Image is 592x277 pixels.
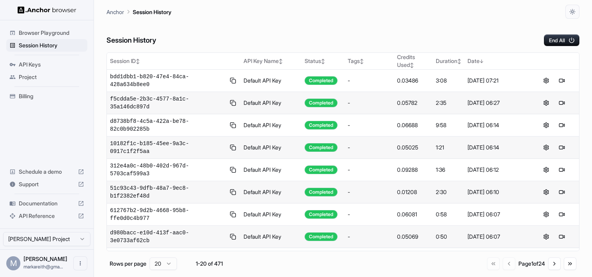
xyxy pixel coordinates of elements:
[19,180,75,188] span: Support
[110,260,146,268] p: Rows per page
[360,58,364,64] span: ↕
[467,233,526,241] div: [DATE] 06:07
[6,197,87,210] div: Documentation
[436,188,461,196] div: 2:30
[110,229,225,245] span: d980bacc-e10d-413f-aac0-3e0733af62cb
[110,140,225,155] span: 10182f1c-b185-45ee-9a3c-0917c1f2f5aa
[240,159,301,181] td: Default API Key
[19,41,84,49] span: Session History
[305,210,338,219] div: Completed
[518,260,545,268] div: Page 1 of 24
[305,188,338,196] div: Completed
[19,92,84,100] span: Billing
[397,77,430,85] div: 0.03486
[436,233,461,241] div: 0:50
[410,62,414,68] span: ↕
[348,166,391,174] div: -
[436,99,461,107] div: 2:35
[6,27,87,39] div: Browser Playground
[18,6,76,14] img: Anchor Logo
[436,144,461,151] div: 1:21
[19,212,75,220] span: API Reference
[110,95,225,111] span: f5cdda5e-2b3c-4577-8a1c-35a146dc897d
[348,188,391,196] div: -
[23,255,67,262] span: Mark Reith
[467,144,526,151] div: [DATE] 06:14
[397,121,430,129] div: 0.06688
[397,99,430,107] div: 0.05782
[110,207,225,222] span: 612767b2-9d2b-4668-95b8-ffe0d0c4b977
[397,53,430,69] div: Credits Used
[348,210,391,218] div: -
[348,57,391,65] div: Tags
[467,188,526,196] div: [DATE] 06:10
[348,99,391,107] div: -
[133,8,171,16] p: Session History
[279,58,283,64] span: ↕
[544,34,579,46] button: End All
[240,226,301,248] td: Default API Key
[348,233,391,241] div: -
[110,73,225,88] span: bdd1dbb1-b820-47e4-84ca-428a634b8ee0
[6,256,20,270] div: M
[23,264,63,270] span: markareith@gmail.com
[106,8,124,16] p: Anchor
[110,184,225,200] span: 51c93c43-9dfb-48a7-9ec8-b1f2382ef48d
[106,35,156,46] h6: Session History
[6,58,87,71] div: API Keys
[240,70,301,92] td: Default API Key
[467,121,526,129] div: [DATE] 06:14
[397,233,430,241] div: 0.05069
[305,57,341,65] div: Status
[240,203,301,226] td: Default API Key
[305,143,338,152] div: Completed
[240,114,301,137] td: Default API Key
[305,232,338,241] div: Completed
[136,58,140,64] span: ↕
[19,168,75,176] span: Schedule a demo
[305,76,338,85] div: Completed
[436,166,461,174] div: 1:36
[19,200,75,207] span: Documentation
[436,210,461,218] div: 0:58
[305,165,338,174] div: Completed
[6,90,87,103] div: Billing
[6,178,87,191] div: Support
[467,210,526,218] div: [DATE] 06:07
[6,39,87,52] div: Session History
[467,57,526,65] div: Date
[467,166,526,174] div: [DATE] 06:12
[305,121,338,130] div: Completed
[397,210,430,218] div: 0.06081
[6,71,87,83] div: Project
[6,210,87,222] div: API Reference
[110,117,225,133] span: d8738bf8-4c5a-422a-be78-82c0b902285b
[110,162,225,178] span: 312e4a0c-48b0-402d-967d-5703caf599a3
[240,181,301,203] td: Default API Key
[348,77,391,85] div: -
[397,188,430,196] div: 0.01208
[244,57,298,65] div: API Key Name
[321,58,325,64] span: ↕
[240,137,301,159] td: Default API Key
[305,99,338,107] div: Completed
[436,57,461,65] div: Duration
[240,92,301,114] td: Default API Key
[240,248,301,270] td: Default API Key
[106,7,171,16] nav: breadcrumb
[19,73,84,81] span: Project
[73,256,87,270] button: Open menu
[19,29,84,37] span: Browser Playground
[19,61,84,68] span: API Keys
[436,77,461,85] div: 3:08
[397,144,430,151] div: 0.05025
[480,58,484,64] span: ↓
[436,121,461,129] div: 9:58
[457,58,461,64] span: ↕
[397,166,430,174] div: 0.09288
[348,144,391,151] div: -
[467,99,526,107] div: [DATE] 06:27
[190,260,229,268] div: 1-20 of 471
[6,165,87,178] div: Schedule a demo
[467,77,526,85] div: [DATE] 07:21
